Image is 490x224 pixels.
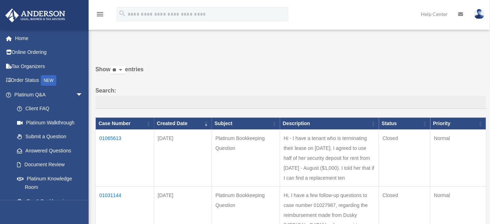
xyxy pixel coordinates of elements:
[111,66,125,74] select: Showentries
[154,130,212,187] td: [DATE]
[379,118,430,130] th: Status: activate to sort column ascending
[76,88,90,102] span: arrow_drop_down
[10,116,90,130] a: Platinum Walkthrough
[5,88,90,102] a: Platinum Q&Aarrow_drop_down
[95,86,486,109] label: Search:
[379,130,430,187] td: Closed
[430,130,486,187] td: Normal
[280,118,379,130] th: Description: activate to sort column ascending
[212,130,280,187] td: Platinum Bookkeeping Question
[10,130,90,144] a: Submit a Question
[41,75,56,86] div: NEW
[280,130,379,187] td: Hi - I have a tenant who is terminating their lease on [DATE]. I agreed to use half of her securi...
[474,9,485,19] img: User Pic
[3,9,67,22] img: Anderson Advisors Platinum Portal
[5,59,94,73] a: Tax Organizers
[118,10,126,17] i: search
[5,73,94,88] a: Order StatusNEW
[10,144,87,158] a: Answered Questions
[95,65,486,82] label: Show entries
[96,10,104,18] i: menu
[10,102,90,116] a: Client FAQ
[10,158,90,172] a: Document Review
[10,172,90,194] a: Platinum Knowledge Room
[96,12,104,18] a: menu
[154,118,212,130] th: Created Date: activate to sort column ascending
[430,118,486,130] th: Priority: activate to sort column ascending
[96,118,154,130] th: Case Number: activate to sort column ascending
[5,31,94,45] a: Home
[96,130,154,187] td: 01065613
[212,118,280,130] th: Subject: activate to sort column ascending
[10,194,90,217] a: Tax & Bookkeeping Packages
[95,96,486,109] input: Search:
[5,45,94,60] a: Online Ordering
